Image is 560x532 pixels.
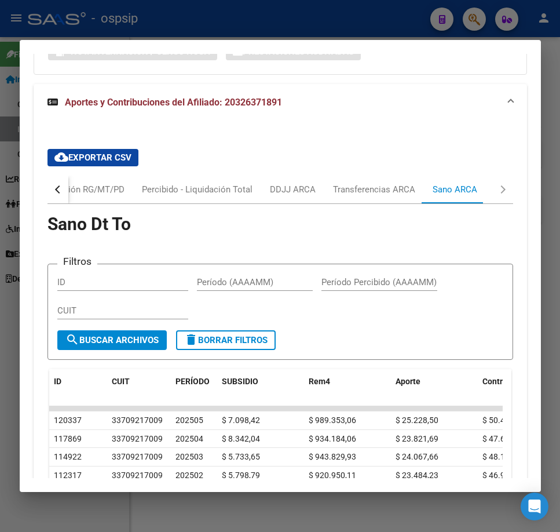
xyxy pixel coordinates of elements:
span: Borrar Filtros [184,335,268,345]
span: Contribución [482,377,530,386]
div: Sano ARCA [433,183,477,196]
span: 202502 [175,471,203,480]
span: Exportar CSV [54,152,131,163]
span: 33709217009 [112,452,163,461]
datatable-header-cell: CUIT [107,369,171,394]
mat-expansion-panel-header: Aportes y Contribuciones del Afiliado: 20326371891 [34,84,527,121]
span: $ 7.098,42 [222,416,260,425]
span: $ 920.950,11 [309,471,356,480]
span: Sano Dt To [47,214,131,234]
span: $ 5.798,79 [222,471,260,480]
span: Aportes y Contribuciones del Afiliado: 20326371891 [65,97,282,108]
span: 33709217009 [112,434,163,443]
datatable-header-cell: Aporte [391,369,478,394]
datatable-header-cell: SUBSIDIO [217,369,304,394]
div: Percibido - Liquidación Total [142,183,252,196]
span: Buscar Archivos [65,335,159,345]
span: CUIT [112,377,130,386]
span: $ 50.457,01 [482,416,525,425]
datatable-header-cell: PERÍODO [171,369,217,394]
span: $ 46.968,46 [482,471,525,480]
span: $ 24.067,66 [396,452,438,461]
span: Aporte [396,377,420,386]
span: 114922 [54,452,82,461]
span: 33709217009 [112,471,163,480]
span: Rem4 [309,377,330,386]
span: 112317 [54,471,82,480]
span: PERÍODO [175,377,210,386]
span: 202503 [175,452,203,461]
span: $ 48.135,33 [482,452,525,461]
span: $ 47.643,39 [482,434,525,443]
div: Open Intercom Messenger [521,493,548,520]
span: $ 943.829,93 [309,452,356,461]
span: $ 25.228,50 [396,416,438,425]
span: $ 934.184,06 [309,434,356,443]
button: Buscar Archivos [57,330,167,350]
span: $ 23.821,69 [396,434,438,443]
mat-icon: cloud_download [54,150,68,164]
span: $ 989.353,06 [309,416,356,425]
div: Transferencias ARCA [333,183,415,196]
span: 117869 [54,434,82,443]
h3: Filtros [57,255,97,268]
button: Exportar CSV [47,149,138,166]
mat-icon: search [65,333,79,347]
span: $ 8.342,04 [222,434,260,443]
div: DDJJ ARCA [270,183,316,196]
span: 120337 [54,416,82,425]
button: Borrar Filtros [176,330,276,350]
span: 202504 [175,434,203,443]
datatable-header-cell: Rem4 [304,369,391,394]
span: $ 23.484,23 [396,471,438,480]
mat-icon: delete [184,333,198,347]
span: 33709217009 [112,416,163,425]
span: ID [54,377,61,386]
span: SUBSIDIO [222,377,258,386]
span: 202505 [175,416,203,425]
span: $ 5.733,65 [222,452,260,461]
datatable-header-cell: ID [49,369,107,394]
